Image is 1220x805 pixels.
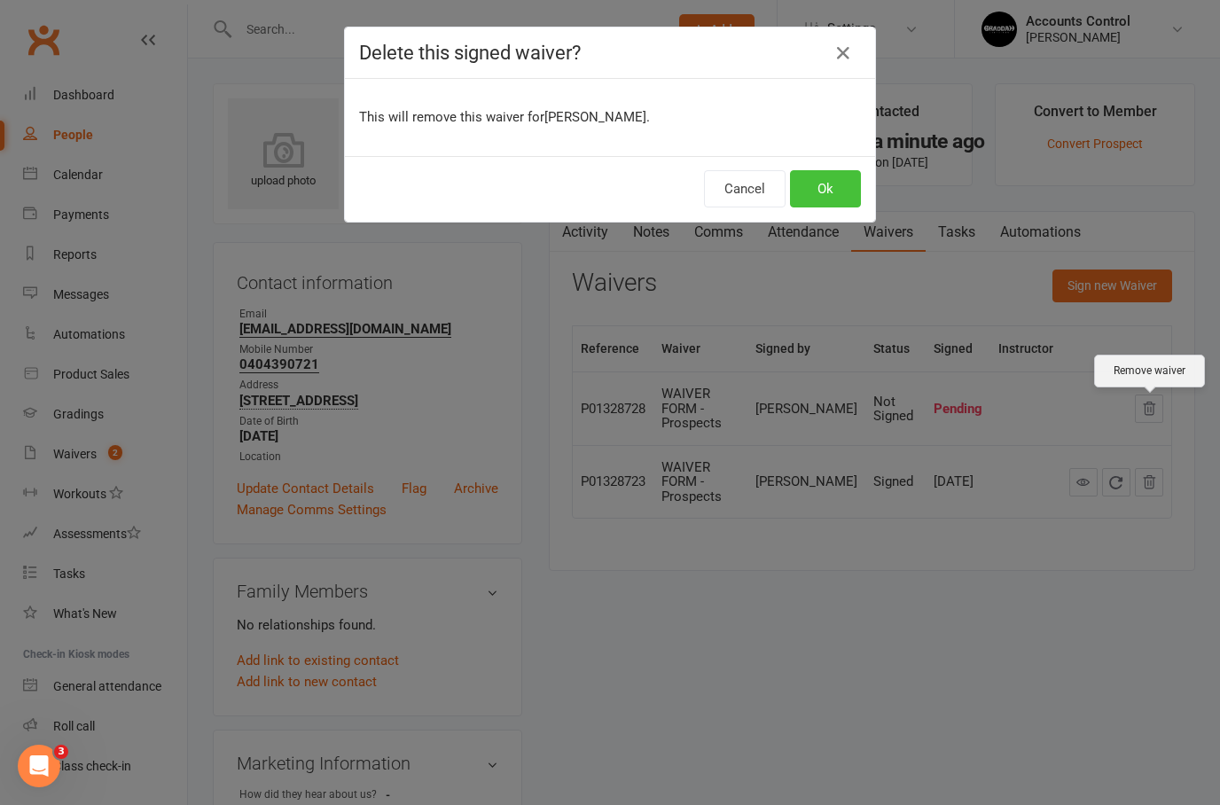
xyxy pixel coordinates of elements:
span: 3 [54,745,68,759]
button: Ok [790,170,861,207]
iframe: Intercom live chat [18,745,60,787]
h4: Delete this signed waiver? [359,42,861,64]
button: Cancel [704,170,786,207]
p: This will remove this waiver for [PERSON_NAME] . [359,106,861,128]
